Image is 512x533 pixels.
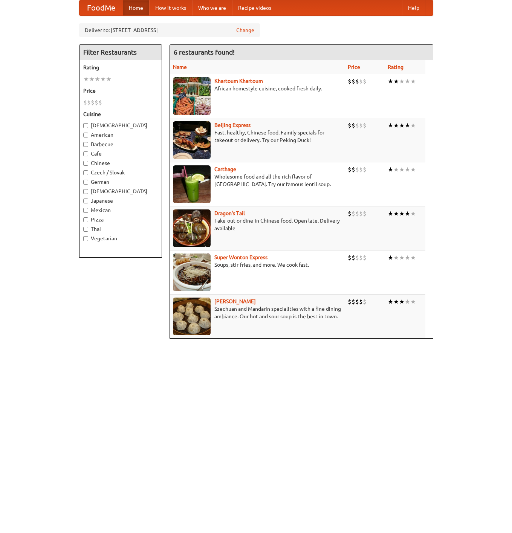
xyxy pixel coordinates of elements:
label: [DEMOGRAPHIC_DATA] [83,188,158,195]
img: shandong.jpg [173,298,211,335]
a: Change [236,26,254,34]
a: Beijing Express [214,122,251,128]
li: $ [352,165,355,174]
a: Carthage [214,166,236,172]
label: Barbecue [83,141,158,148]
li: $ [91,98,95,107]
p: African homestyle cuisine, cooked fresh daily. [173,85,342,92]
li: $ [87,98,91,107]
label: German [83,178,158,186]
img: khartoum.jpg [173,77,211,115]
p: Fast, healthy, Chinese food. Family specials for takeout or delivery. Try our Peking Duck! [173,129,342,144]
input: Vegetarian [83,236,88,241]
li: ★ [388,209,393,218]
label: Cafe [83,150,158,157]
li: $ [355,298,359,306]
li: $ [359,165,363,174]
a: Dragon's Tail [214,210,245,216]
li: $ [348,298,352,306]
li: $ [355,254,359,262]
label: [DEMOGRAPHIC_DATA] [83,122,158,129]
p: Wholesome food and all the rich flavor of [GEOGRAPHIC_DATA]. Try our famous lentil soup. [173,173,342,188]
li: ★ [405,121,410,130]
a: Home [123,0,149,15]
input: [DEMOGRAPHIC_DATA] [83,189,88,194]
label: Pizza [83,216,158,223]
li: $ [363,209,367,218]
li: ★ [399,77,405,86]
img: carthage.jpg [173,165,211,203]
img: beijing.jpg [173,121,211,159]
li: ★ [410,121,416,130]
li: $ [352,77,355,86]
input: [DEMOGRAPHIC_DATA] [83,123,88,128]
li: ★ [393,209,399,218]
li: ★ [399,121,405,130]
b: [PERSON_NAME] [214,298,256,304]
li: ★ [399,209,405,218]
li: ★ [388,165,393,174]
a: Help [402,0,425,15]
li: $ [98,98,102,107]
a: How it works [149,0,192,15]
li: ★ [393,121,399,130]
li: ★ [388,254,393,262]
li: ★ [393,165,399,174]
a: Khartoum Khartoum [214,78,263,84]
li: ★ [393,77,399,86]
li: $ [363,254,367,262]
a: Super Wonton Express [214,254,267,260]
li: ★ [89,75,95,83]
li: $ [352,121,355,130]
label: Vegetarian [83,235,158,242]
p: Soups, stir-fries, and more. We cook fast. [173,261,342,269]
li: ★ [410,77,416,86]
a: Name [173,64,187,70]
li: $ [359,298,363,306]
img: superwonton.jpg [173,254,211,291]
label: Czech / Slovak [83,169,158,176]
li: $ [83,98,87,107]
li: $ [348,165,352,174]
li: ★ [100,75,106,83]
li: $ [348,77,352,86]
a: FoodMe [79,0,123,15]
li: $ [352,298,355,306]
label: Japanese [83,197,158,205]
input: Czech / Slovak [83,170,88,175]
li: ★ [405,298,410,306]
label: Chinese [83,159,158,167]
a: Recipe videos [232,0,277,15]
li: $ [363,298,367,306]
input: Japanese [83,199,88,203]
h5: Rating [83,64,158,71]
li: $ [348,121,352,130]
li: ★ [410,298,416,306]
li: ★ [399,165,405,174]
li: ★ [399,298,405,306]
li: ★ [405,165,410,174]
a: Price [348,64,360,70]
li: ★ [399,254,405,262]
a: Rating [388,64,403,70]
li: ★ [410,165,416,174]
input: Mexican [83,208,88,213]
li: $ [355,165,359,174]
li: ★ [393,298,399,306]
ng-pluralize: 6 restaurants found! [174,49,235,56]
li: ★ [405,209,410,218]
p: Take-out or dine-in Chinese food. Open late. Delivery available [173,217,342,232]
li: ★ [106,75,112,83]
input: Thai [83,227,88,232]
li: ★ [95,75,100,83]
h5: Cuisine [83,110,158,118]
li: $ [348,209,352,218]
li: $ [363,121,367,130]
li: $ [359,121,363,130]
p: Szechuan and Mandarin specialities with a fine dining ambiance. Our hot and sour soup is the best... [173,305,342,320]
li: $ [363,77,367,86]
